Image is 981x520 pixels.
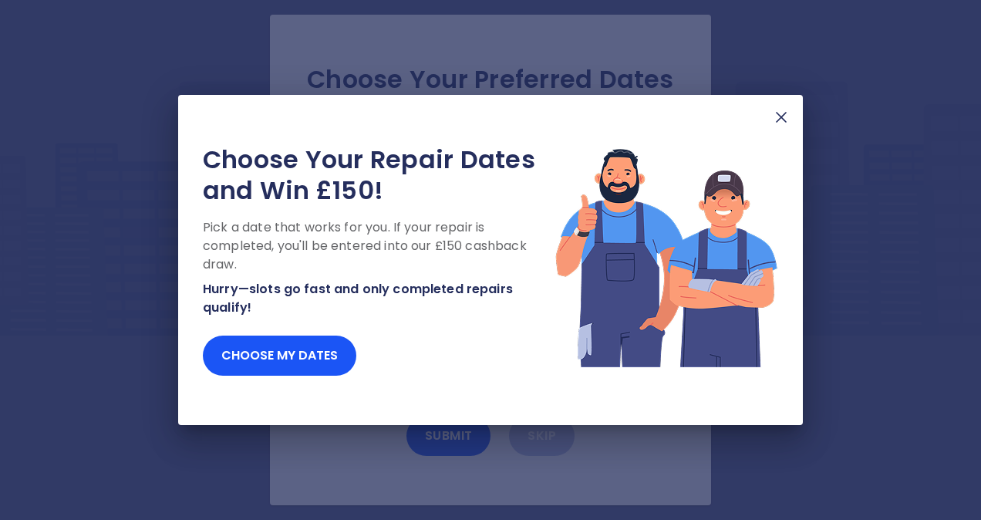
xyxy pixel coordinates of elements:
img: X Mark [772,108,791,127]
h2: Choose Your Repair Dates and Win £150! [203,144,555,206]
p: Hurry—slots go fast and only completed repairs qualify! [203,280,555,317]
button: Choose my dates [203,336,356,376]
p: Pick a date that works for you. If your repair is completed, you'll be entered into our £150 cash... [203,218,555,274]
img: Lottery [555,144,778,370]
